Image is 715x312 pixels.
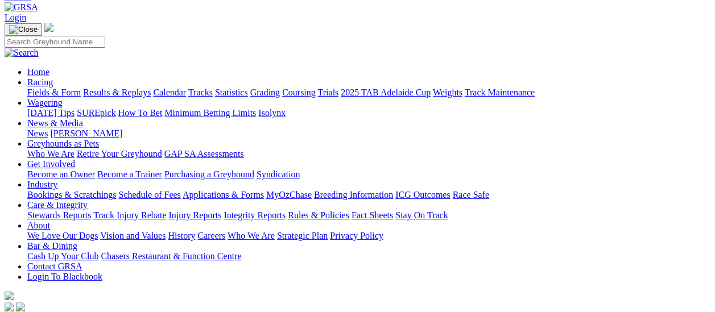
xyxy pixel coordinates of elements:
a: News & Media [27,118,83,128]
a: Vision and Values [100,231,166,240]
a: News [27,128,48,138]
a: Care & Integrity [27,200,88,210]
div: Racing [27,88,710,98]
a: Contact GRSA [27,261,82,271]
a: Stay On Track [395,210,448,220]
a: How To Bet [118,108,163,118]
a: Become an Owner [27,169,95,179]
a: Results & Replays [83,88,151,97]
div: About [27,231,710,241]
div: Greyhounds as Pets [27,149,710,159]
a: Syndication [257,169,300,179]
a: [PERSON_NAME] [50,128,122,138]
a: Weights [433,88,462,97]
div: Care & Integrity [27,210,710,221]
a: Track Injury Rebate [93,210,166,220]
a: Racing [27,77,53,87]
a: Home [27,67,49,77]
a: Applications & Forms [183,190,264,199]
a: Stewards Reports [27,210,91,220]
a: Track Maintenance [465,88,535,97]
a: Who We Are [27,149,75,159]
img: facebook.svg [5,302,14,311]
a: Industry [27,180,57,189]
img: twitter.svg [16,302,25,311]
a: Tracks [188,88,213,97]
a: Grading [250,88,280,97]
a: MyOzChase [266,190,312,199]
a: Statistics [215,88,248,97]
a: Privacy Policy [330,231,383,240]
a: Cash Up Your Club [27,251,98,261]
a: Fields & Form [27,88,81,97]
img: logo-grsa-white.png [5,291,14,300]
a: Get Involved [27,159,75,169]
a: Minimum Betting Limits [164,108,256,118]
a: Rules & Policies [288,210,349,220]
img: GRSA [5,2,38,13]
input: Search [5,36,105,48]
div: News & Media [27,128,710,139]
a: Isolynx [258,108,286,118]
a: Schedule of Fees [118,190,180,199]
a: Breeding Information [314,190,393,199]
a: Login To Blackbook [27,272,102,281]
div: Wagering [27,108,710,118]
a: Careers [197,231,225,240]
a: Trials [317,88,338,97]
div: Industry [27,190,710,200]
a: Strategic Plan [277,231,328,240]
a: Bar & Dining [27,241,77,251]
a: ICG Outcomes [395,190,450,199]
a: Chasers Restaurant & Function Centre [101,251,241,261]
a: Calendar [153,88,186,97]
a: Bookings & Scratchings [27,190,116,199]
button: Toggle navigation [5,23,42,36]
img: Search [5,48,39,58]
a: Injury Reports [168,210,221,220]
a: Who We Are [228,231,275,240]
a: Purchasing a Greyhound [164,169,254,179]
a: [DATE] Tips [27,108,75,118]
div: Get Involved [27,169,710,180]
img: Close [9,25,38,34]
a: Integrity Reports [224,210,286,220]
div: Bar & Dining [27,251,710,261]
a: Login [5,13,26,22]
a: Fact Sheets [352,210,393,220]
a: Become a Trainer [97,169,162,179]
a: Race Safe [452,190,489,199]
a: Coursing [282,88,316,97]
a: Retire Your Greyhound [77,149,162,159]
a: SUREpick [77,108,115,118]
img: logo-grsa-white.png [44,23,53,32]
a: GAP SA Assessments [164,149,244,159]
a: Greyhounds as Pets [27,139,99,148]
a: 2025 TAB Adelaide Cup [341,88,431,97]
a: Wagering [27,98,63,107]
a: History [168,231,195,240]
a: We Love Our Dogs [27,231,98,240]
a: About [27,221,50,230]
